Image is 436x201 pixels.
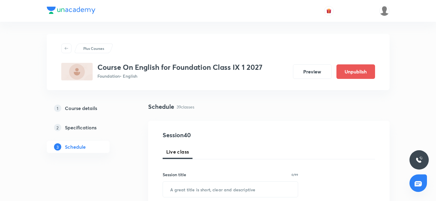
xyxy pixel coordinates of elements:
[47,7,95,14] img: Company Logo
[324,6,334,16] button: avatar
[54,143,61,151] p: 3
[336,64,375,79] button: Unpublish
[97,63,263,72] h3: Course On English for Foundation Class IX 1 2027
[415,156,423,164] img: ttu
[166,148,189,155] span: Live class
[177,104,194,110] p: 39 classes
[97,73,263,79] p: Foundation • English
[163,171,186,178] h6: Session title
[65,124,97,131] h5: Specifications
[163,182,298,197] input: A great title is short, clear and descriptive
[47,122,129,134] a: 2Specifications
[291,173,298,176] p: 0/99
[148,102,174,111] h4: Schedule
[65,105,97,112] h5: Course details
[293,64,332,79] button: Preview
[163,131,273,140] h4: Session 40
[54,105,61,112] p: 1
[83,46,104,51] p: Plus Courses
[47,7,95,15] a: Company Logo
[47,102,129,114] a: 1Course details
[61,63,93,80] img: 96113629-F8AF-4A3E-A894-3CDACAE7588B_plus.png
[54,124,61,131] p: 2
[65,143,86,151] h5: Schedule
[379,6,390,16] img: Devendra Kumar
[326,8,332,14] img: avatar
